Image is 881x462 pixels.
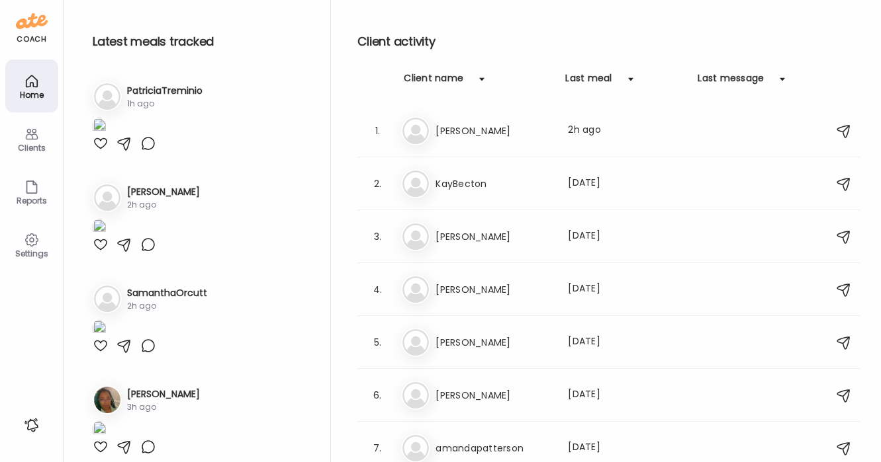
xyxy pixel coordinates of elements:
[93,320,106,338] img: images%2FQB1pMtfwj7OQTsbJFvcglU1A4c82%2FohgYw7tzPE5ithuXUyxP%2FP9EIcRorUhwGqqE6hnmE_1080
[8,91,56,99] div: Home
[16,11,48,32] img: ate
[127,199,200,211] div: 2h ago
[402,435,429,461] img: bg-avatar-default.svg
[402,382,429,408] img: bg-avatar-default.svg
[127,401,200,413] div: 3h ago
[369,176,385,192] div: 2.
[404,71,463,93] div: Client name
[369,123,385,139] div: 1.
[94,286,120,312] img: bg-avatar-default.svg
[565,71,612,93] div: Last meal
[436,229,552,245] h3: [PERSON_NAME]
[127,84,203,98] h3: PatriciaTreminio
[369,282,385,297] div: 4.
[402,223,429,250] img: bg-avatar-default.svg
[357,32,860,52] h2: Client activity
[568,229,684,245] div: [DATE]
[93,219,106,237] img: images%2FSB4sPgSPsPMXXRihitnD9LrexOD2%2FGFUsvAVd7sPXGXpfwTc2%2FW31U1b1mxO09rGUJNTad_1080
[127,387,200,401] h3: [PERSON_NAME]
[127,185,200,199] h3: [PERSON_NAME]
[568,387,684,403] div: [DATE]
[93,421,106,439] img: images%2F86QTMur0XvMFSrQZybch0u5WRsE2%2FJVKVY1LXaYV25iERXqc7%2FNm3DsmWYyRNBasS5AArp_1080
[94,184,120,211] img: bg-avatar-default.svg
[127,300,207,312] div: 2h ago
[94,387,120,413] img: avatars%2F86QTMur0XvMFSrQZybch0u5WRsE2
[93,118,106,135] img: images%2F8QygtFPpAmTw7D4uqevp7qT9u6n2%2FMhZXmkqCWAI85hRlbGnk%2F8AqFVmnThyjo8Rgwv6u3_1080
[568,334,684,350] div: [DATE]
[369,440,385,456] div: 7.
[436,282,552,297] h3: [PERSON_NAME]
[436,123,552,139] h3: [PERSON_NAME]
[402,118,429,144] img: bg-avatar-default.svg
[436,176,552,192] h3: KayBecton
[8,196,56,205] div: Reports
[436,440,552,456] h3: amandapatterson
[369,387,385,403] div: 6.
[127,286,207,300] h3: SamanthaOrcutt
[369,334,385,350] div: 5.
[94,83,120,110] img: bg-avatar-default.svg
[8,249,56,258] div: Settings
[17,34,46,45] div: coach
[568,282,684,297] div: [DATE]
[436,387,552,403] h3: [PERSON_NAME]
[402,171,429,197] img: bg-avatar-default.svg
[436,334,552,350] h3: [PERSON_NAME]
[402,276,429,303] img: bg-avatar-default.svg
[127,98,203,110] div: 1h ago
[568,176,684,192] div: [DATE]
[568,440,684,456] div: [DATE]
[8,143,56,152] div: Clients
[698,71,764,93] div: Last message
[369,229,385,245] div: 3.
[568,123,684,139] div: 2h ago
[402,329,429,356] img: bg-avatar-default.svg
[93,32,309,52] h2: Latest meals tracked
